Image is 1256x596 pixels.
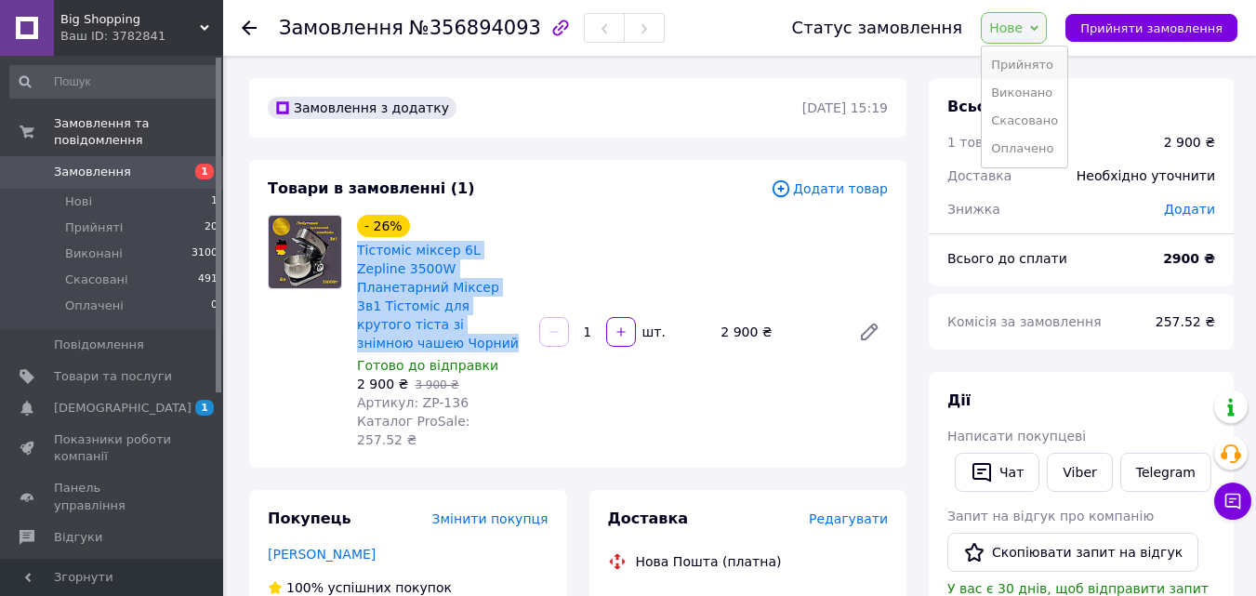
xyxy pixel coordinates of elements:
[947,202,1000,217] span: Знижка
[54,480,172,513] span: Панель управління
[54,529,102,546] span: Відгуки
[1080,21,1223,35] span: Прийняти замовлення
[415,378,458,391] span: 3 900 ₴
[989,20,1023,35] span: Нове
[268,510,351,527] span: Покупець
[1164,202,1215,217] span: Додати
[947,251,1067,266] span: Всього до сплати
[65,193,92,210] span: Нові
[286,580,324,595] span: 100%
[809,511,888,526] span: Редагувати
[947,314,1102,329] span: Комісія за замовлення
[65,245,123,262] span: Виконані
[802,100,888,115] time: [DATE] 15:19
[268,179,475,197] span: Товари в замовленні (1)
[54,115,223,149] span: Замовлення та повідомлення
[1065,14,1237,42] button: Прийняти замовлення
[1214,483,1251,520] button: Чат з покупцем
[195,164,214,179] span: 1
[357,395,469,410] span: Артикул: ZP-136
[357,377,408,391] span: 2 900 ₴
[205,219,218,236] span: 20
[982,135,1067,163] li: Оплачено
[947,168,1011,183] span: Доставка
[268,97,456,119] div: Замовлення з додатку
[771,179,888,199] span: Додати товар
[638,323,668,341] div: шт.
[65,272,128,288] span: Скасовані
[54,431,172,465] span: Показники роботи компанії
[947,135,999,150] span: 1 товар
[357,358,498,373] span: Готово до відправки
[268,547,376,562] a: [PERSON_NAME]
[792,19,963,37] div: Статус замовлення
[65,298,124,314] span: Оплачені
[1120,453,1211,492] a: Telegram
[65,219,123,236] span: Прийняті
[357,414,469,447] span: Каталог ProSale: 257.52 ₴
[631,552,787,571] div: Нова Пошта (платна)
[357,243,519,351] a: Тістоміс міксер 6L Zepline 3500W Планетарний Міксер 3в1 Тістоміс для крутого тіста зі знімною чаш...
[357,215,410,237] div: - 26%
[54,400,192,417] span: [DEMOGRAPHIC_DATA]
[60,28,223,45] div: Ваш ID: 3782841
[1164,133,1215,152] div: 2 900 ₴
[1047,453,1112,492] a: Viber
[54,337,144,353] span: Повідомлення
[54,164,131,180] span: Замовлення
[195,400,214,416] span: 1
[1065,155,1226,196] div: Необхідно уточнити
[982,79,1067,107] li: Виконано
[279,17,403,39] span: Замовлення
[713,319,843,345] div: 2 900 ₴
[211,193,218,210] span: 1
[9,65,219,99] input: Пошук
[269,216,341,288] img: Тістоміс міксер 6L Zepline 3500W Планетарний Міксер 3в1 Тістоміс для крутого тіста зі знімною чаш...
[947,533,1198,572] button: Скопіювати запит на відгук
[432,511,549,526] span: Змінити покупця
[608,510,689,527] span: Доставка
[947,509,1154,523] span: Запит на відгук про компанію
[192,245,218,262] span: 3100
[947,391,971,409] span: Дії
[409,17,541,39] span: №356894093
[54,368,172,385] span: Товари та послуги
[242,19,257,37] div: Повернутися назад
[1163,251,1215,266] b: 2900 ₴
[60,11,200,28] span: Big Shopping
[1156,314,1215,329] span: 257.52 ₴
[198,272,218,288] span: 491
[955,453,1039,492] button: Чат
[982,107,1067,135] li: Скасовано
[982,51,1067,79] li: Прийнято
[211,298,218,314] span: 0
[851,313,888,351] a: Редагувати
[947,98,1005,115] span: Всього
[947,429,1086,444] span: Написати покупцеві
